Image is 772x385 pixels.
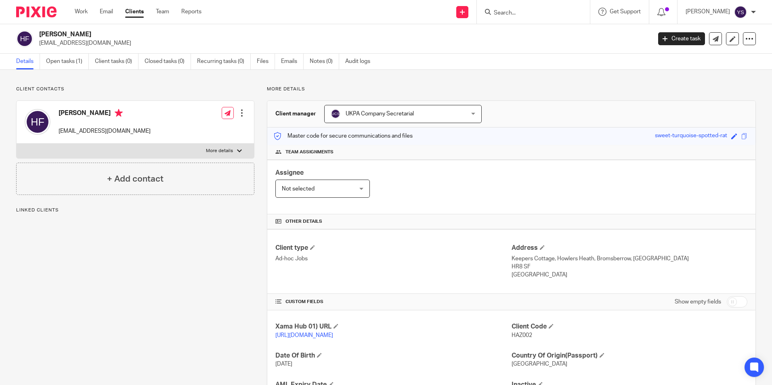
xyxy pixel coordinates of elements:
[125,8,144,16] a: Clients
[512,352,747,360] h4: Country Of Origin(Passport)
[16,30,33,47] img: svg%3E
[275,352,511,360] h4: Date Of Birth
[107,173,164,185] h4: + Add contact
[686,8,730,16] p: [PERSON_NAME]
[273,132,413,140] p: Master code for secure communications and files
[95,54,138,69] a: Client tasks (0)
[25,109,50,135] img: svg%3E
[197,54,251,69] a: Recurring tasks (0)
[285,218,322,225] span: Other details
[345,54,376,69] a: Audit logs
[493,10,566,17] input: Search
[275,255,511,263] p: Ad-hoc Jobs
[16,6,57,17] img: Pixie
[39,39,646,47] p: [EMAIL_ADDRESS][DOMAIN_NAME]
[331,109,340,119] img: svg%3E
[16,86,254,92] p: Client contacts
[145,54,191,69] a: Closed tasks (0)
[512,322,747,331] h4: Client Code
[346,111,414,117] span: UKPA Company Secretarial
[734,6,747,19] img: svg%3E
[115,109,123,117] i: Primary
[39,30,524,39] h2: [PERSON_NAME]
[267,86,756,92] p: More details
[59,127,151,135] p: [EMAIL_ADDRESS][DOMAIN_NAME]
[512,263,747,271] p: HR8 SF
[512,244,747,252] h4: Address
[610,9,641,15] span: Get Support
[59,109,151,119] h4: [PERSON_NAME]
[275,333,333,338] a: [URL][DOMAIN_NAME]
[310,54,339,69] a: Notes (0)
[181,8,201,16] a: Reports
[512,271,747,279] p: [GEOGRAPHIC_DATA]
[46,54,89,69] a: Open tasks (1)
[275,244,511,252] h4: Client type
[16,207,254,213] p: Linked clients
[281,54,304,69] a: Emails
[655,132,727,141] div: sweet-turquoise-spotted-rat
[275,322,511,331] h4: Xama Hub 01) URL
[658,32,705,45] a: Create task
[275,110,316,118] h3: Client manager
[16,54,40,69] a: Details
[275,361,292,367] span: [DATE]
[75,8,88,16] a: Work
[512,361,567,367] span: [GEOGRAPHIC_DATA]
[275,169,304,176] span: Assignee
[275,299,511,305] h4: CUSTOM FIELDS
[282,186,315,192] span: Not selected
[512,255,747,263] p: Keepers Cottage, Howlers Heath, Bromsberrow, [GEOGRAPHIC_DATA]
[512,333,532,338] span: HAZ002
[675,298,721,306] label: Show empty fields
[257,54,275,69] a: Files
[156,8,169,16] a: Team
[285,149,334,155] span: Team assignments
[100,8,113,16] a: Email
[206,148,233,154] p: More details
